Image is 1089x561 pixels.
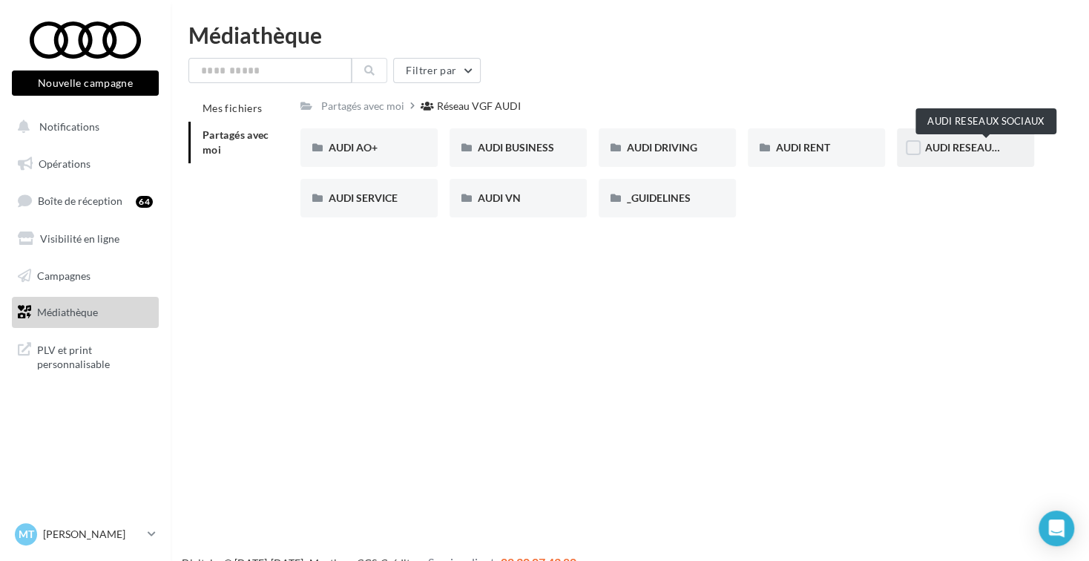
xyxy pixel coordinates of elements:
[925,141,1047,154] span: AUDI RESEAUX SOCIAUX
[188,24,1071,46] div: Médiathèque
[915,108,1056,134] div: AUDI RESEAUX SOCIAUX
[9,111,156,142] button: Notifications
[38,194,122,207] span: Boîte de réception
[627,191,691,204] span: _GUIDELINES
[627,141,697,154] span: AUDI DRIVING
[9,148,162,180] a: Opérations
[37,269,91,281] span: Campagnes
[39,157,91,170] span: Opérations
[19,527,34,542] span: MT
[9,185,162,217] a: Boîte de réception64
[12,70,159,96] button: Nouvelle campagne
[39,120,99,133] span: Notifications
[203,102,262,114] span: Mes fichiers
[9,297,162,328] a: Médiathèque
[478,191,521,204] span: AUDI VN
[37,306,98,318] span: Médiathèque
[9,260,162,292] a: Campagnes
[43,527,142,542] p: [PERSON_NAME]
[321,99,404,114] div: Partagés avec moi
[329,191,398,204] span: AUDI SERVICE
[776,141,830,154] span: AUDI RENT
[393,58,481,83] button: Filtrer par
[40,232,119,245] span: Visibilité en ligne
[203,128,269,156] span: Partagés avec moi
[9,334,162,378] a: PLV et print personnalisable
[1039,511,1074,546] div: Open Intercom Messenger
[437,99,521,114] div: Réseau VGF AUDI
[136,196,153,208] div: 64
[37,340,153,372] span: PLV et print personnalisable
[9,223,162,255] a: Visibilité en ligne
[12,520,159,548] a: MT [PERSON_NAME]
[478,141,554,154] span: AUDI BUSINESS
[329,141,378,154] span: AUDI AO+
